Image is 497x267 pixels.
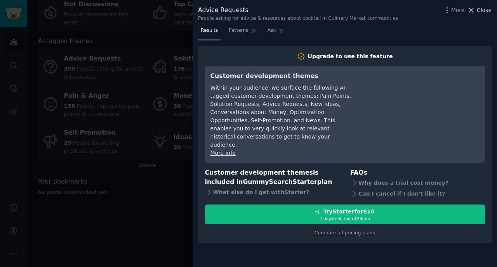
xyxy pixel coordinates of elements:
div: What else do I get with Starter ? [205,187,340,198]
div: Advice Requests [198,5,398,15]
span: GummySearch Starter [243,178,317,186]
a: Results [198,24,221,40]
span: Patterns [229,27,248,34]
div: Within your audience, we surface the following AI-tagged customer development themes: Pain Points... [210,84,352,149]
iframe: YouTube video player [363,71,480,130]
h3: FAQs [350,168,485,178]
div: People asking for advice & resources about cocktail in Culinary Market communities [198,15,398,22]
span: Results [201,27,218,34]
a: More info [210,150,236,156]
div: 7 days trial, then $ 29 /mo [205,216,485,221]
span: Close [477,6,492,14]
div: Try Starter for $10 [323,208,374,216]
div: Can I cancel if I don't like it? [350,188,485,199]
h3: Customer development themes [210,71,352,81]
a: Patterns [226,24,259,40]
button: TryStarterfor$107 daystrial, then $29/mo [205,205,485,224]
a: Compare all pricing plans [315,230,375,236]
div: Upgrade to use this feature [308,52,393,61]
div: Why does a trial cost money? [350,177,485,188]
span: Ask [268,27,276,34]
button: More [443,6,465,14]
button: Close [467,6,492,14]
a: Ask [265,24,287,40]
h3: Customer development themes is included in plan [205,168,340,187]
span: More [451,6,465,14]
